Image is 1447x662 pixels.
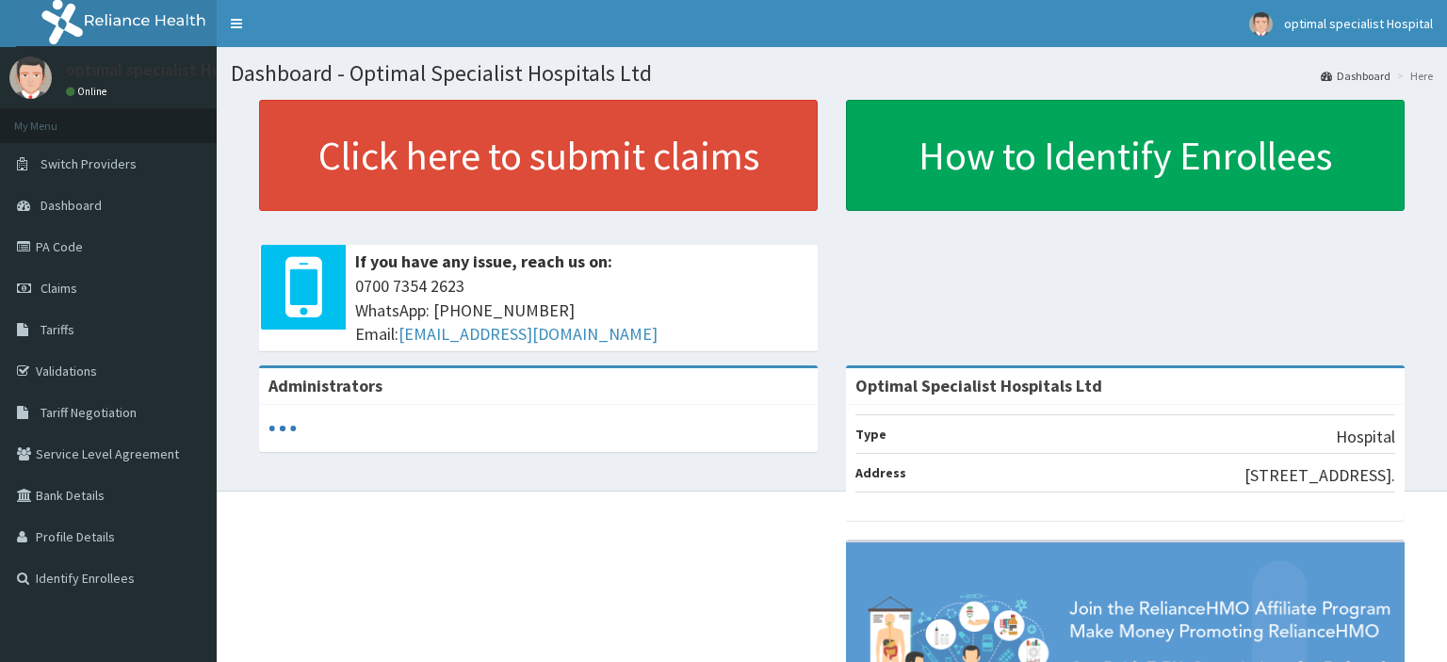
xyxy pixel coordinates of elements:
svg: audio-loading [268,414,297,443]
b: Type [855,426,886,443]
span: 0700 7354 2623 WhatsApp: [PHONE_NUMBER] Email: [355,274,808,347]
b: Address [855,464,906,481]
p: optimal specialist Hospital [66,61,263,78]
b: Administrators [268,375,382,396]
a: Click here to submit claims [259,100,818,211]
a: Dashboard [1321,68,1390,84]
strong: Optimal Specialist Hospitals Ltd [855,375,1102,396]
img: User Image [1249,12,1273,36]
span: Tariffs [41,321,74,338]
p: Hospital [1336,425,1395,449]
p: [STREET_ADDRESS]. [1244,463,1395,488]
span: Claims [41,280,77,297]
b: If you have any issue, reach us on: [355,250,612,272]
li: Here [1392,68,1433,84]
span: optimal specialist Hospital [1284,15,1433,32]
a: [EMAIL_ADDRESS][DOMAIN_NAME] [398,323,658,345]
img: User Image [9,57,52,99]
a: Online [66,85,111,98]
h1: Dashboard - Optimal Specialist Hospitals Ltd [231,61,1433,86]
span: Tariff Negotiation [41,404,137,421]
span: Switch Providers [41,155,137,172]
a: How to Identify Enrollees [846,100,1405,211]
span: Dashboard [41,197,102,214]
